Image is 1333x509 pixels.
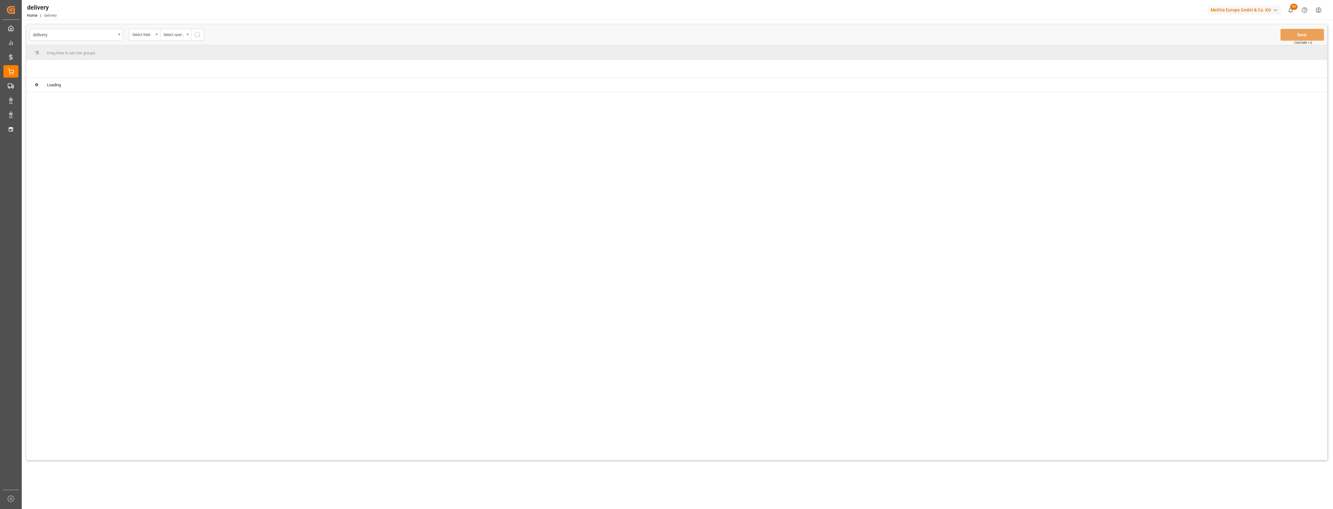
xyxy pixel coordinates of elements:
[160,29,191,41] button: open menu
[27,3,57,12] div: delivery
[27,13,37,18] a: Home
[47,83,61,87] span: Loading
[191,29,204,41] button: search button
[30,29,123,41] button: open menu
[132,30,153,38] div: Select field
[163,30,185,38] div: Select operator
[1208,4,1284,16] button: Melitta Europa GmbH & Co. KG
[1208,6,1281,15] div: Melitta Europa GmbH & Co. KG
[1280,29,1324,41] button: Save
[1284,3,1298,17] button: show 32 new notifications
[47,51,95,55] span: Drag here to set row groups
[1294,40,1312,45] span: Ctrl/CMD + S
[33,30,116,38] div: delivery
[1290,4,1298,10] span: 32
[1298,3,1312,17] button: Help Center
[129,29,160,41] button: open menu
